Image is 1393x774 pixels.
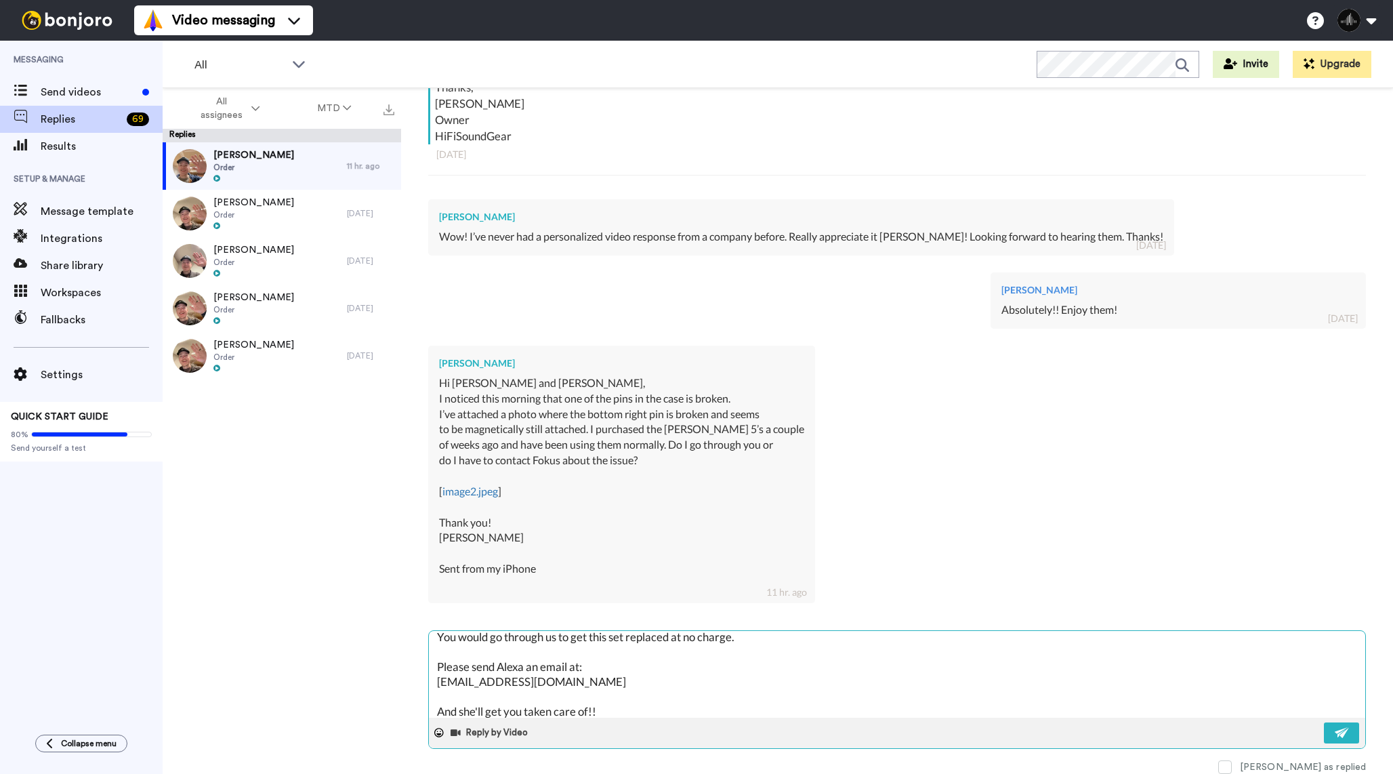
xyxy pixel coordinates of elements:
[449,722,532,743] button: Reply by Video
[41,230,163,247] span: Integrations
[439,210,1163,224] div: [PERSON_NAME]
[383,104,394,115] img: export.svg
[439,357,804,370] div: [PERSON_NAME]
[1001,302,1355,318] div: Absolutely!! Enjoy them!
[379,98,398,119] button: Export all results that match these filters now.
[213,243,294,257] span: [PERSON_NAME]
[439,229,1163,245] div: Wow! I’ve never had a personalized video response from a company before. Really appreciate it [PE...
[213,196,294,209] span: [PERSON_NAME]
[11,412,108,422] span: QUICK START GUIDE
[1213,51,1279,78] button: Invite
[163,237,401,285] a: [PERSON_NAME]Order[DATE]
[213,257,294,268] span: Order
[1240,760,1366,774] div: [PERSON_NAME] as replied
[173,149,207,183] img: e3a92531-6611-406c-9744-de133dd3818d-thumb.jpg
[347,303,394,314] div: [DATE]
[213,352,294,363] span: Order
[289,96,380,121] button: MTD
[173,244,207,278] img: 65e8b01f-7de7-4cbe-80ce-346c254f3edb-thumb.jpg
[41,111,121,127] span: Replies
[35,735,127,752] button: Collapse menu
[163,190,401,237] a: [PERSON_NAME]Order[DATE]
[347,161,394,171] div: 11 hr. ago
[213,291,294,304] span: [PERSON_NAME]
[163,129,401,142] div: Replies
[1136,239,1166,252] div: [DATE]
[194,95,249,122] span: All assignees
[213,338,294,352] span: [PERSON_NAME]
[142,9,164,31] img: vm-color.svg
[165,89,289,127] button: All assignees
[173,197,207,230] img: 3f8a99fe-94b3-456b-90a9-a4977fb2a325-thumb.jpg
[11,429,28,440] span: 80%
[436,148,1358,161] div: [DATE]
[173,291,207,325] img: 7857d958-85f4-4ebf-82e6-f3123d53896b-thumb.jpg
[213,162,294,173] span: Order
[41,367,163,383] span: Settings
[347,208,394,219] div: [DATE]
[41,84,137,100] span: Send videos
[163,142,401,190] a: [PERSON_NAME]Order11 hr. ago
[213,304,294,315] span: Order
[41,285,163,301] span: Workspaces
[1001,283,1355,297] div: [PERSON_NAME]
[347,256,394,266] div: [DATE]
[16,11,118,30] img: bj-logo-header-white.svg
[41,138,163,155] span: Results
[11,443,152,453] span: Send yourself a test
[41,203,163,220] span: Message template
[163,332,401,380] a: [PERSON_NAME]Order[DATE]
[172,11,275,30] span: Video messaging
[194,57,285,73] span: All
[213,148,294,162] span: [PERSON_NAME]
[1335,727,1350,738] img: send-white.svg
[347,350,394,361] div: [DATE]
[439,375,804,592] div: Hi [PERSON_NAME] and [PERSON_NAME], I noticed this morning that one of the pins in the case is br...
[61,738,117,749] span: Collapse menu
[442,485,498,497] a: image2.jpeg
[213,209,294,220] span: Order
[1293,51,1371,78] button: Upgrade
[429,631,1365,718] textarea: Hi [PERSON_NAME]! You would go through us to get this set replaced at no charge. Please send Alex...
[163,285,401,332] a: [PERSON_NAME]Order[DATE]
[41,312,163,328] span: Fallbacks
[41,258,163,274] span: Share library
[766,586,807,599] div: 11 hr. ago
[1328,312,1358,325] div: [DATE]
[173,339,207,373] img: 8b730d5f-1281-4ce0-95d9-1d61afed31c1-thumb.jpg
[127,113,149,126] div: 69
